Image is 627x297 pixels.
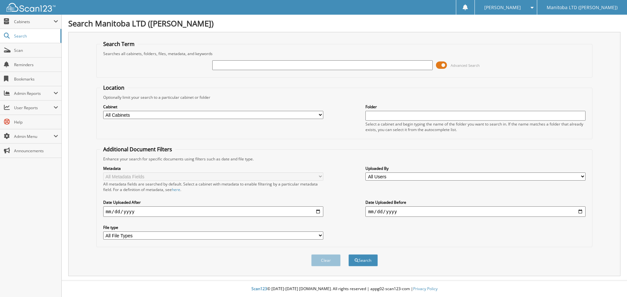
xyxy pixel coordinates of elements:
[365,104,586,110] label: Folder
[62,281,627,297] div: © [DATE]-[DATE] [DOMAIN_NAME]. All rights reserved | appg02-scan123-com |
[547,6,618,9] span: Manitoba LTD ([PERSON_NAME])
[365,121,586,132] div: Select a cabinet and begin typing the name of the folder you want to search in. If the name match...
[100,95,589,100] div: Optionally limit your search to a particular cabinet or folder
[172,187,180,192] a: here
[14,105,54,111] span: User Reports
[100,146,175,153] legend: Additional Document Filters
[14,62,58,67] span: Reminders
[103,104,323,110] label: Cabinet
[365,200,586,205] label: Date Uploaded Before
[413,286,438,291] a: Privacy Policy
[365,166,586,171] label: Uploaded By
[14,33,57,39] span: Search
[14,148,58,154] span: Announcements
[103,181,323,192] div: All metadata fields are searched by default. Select a cabinet with metadata to enable filtering b...
[348,254,378,266] button: Search
[594,266,627,297] iframe: Chat Widget
[103,225,323,230] label: File type
[100,51,589,56] div: Searches all cabinets, folders, files, metadata, and keywords
[484,6,521,9] span: [PERSON_NAME]
[103,166,323,171] label: Metadata
[14,19,54,24] span: Cabinets
[100,156,589,162] div: Enhance your search for specific documents using filters such as date and file type.
[14,91,54,96] span: Admin Reports
[14,76,58,82] span: Bookmarks
[100,84,128,91] legend: Location
[451,63,480,68] span: Advanced Search
[103,200,323,205] label: Date Uploaded After
[68,18,620,29] h1: Search Manitoba LTD ([PERSON_NAME])
[14,48,58,53] span: Scan
[14,119,58,125] span: Help
[365,206,586,217] input: end
[7,3,56,12] img: scan123-logo-white.svg
[100,40,138,48] legend: Search Term
[251,286,267,291] span: Scan123
[103,206,323,217] input: start
[14,134,54,139] span: Admin Menu
[311,254,341,266] button: Clear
